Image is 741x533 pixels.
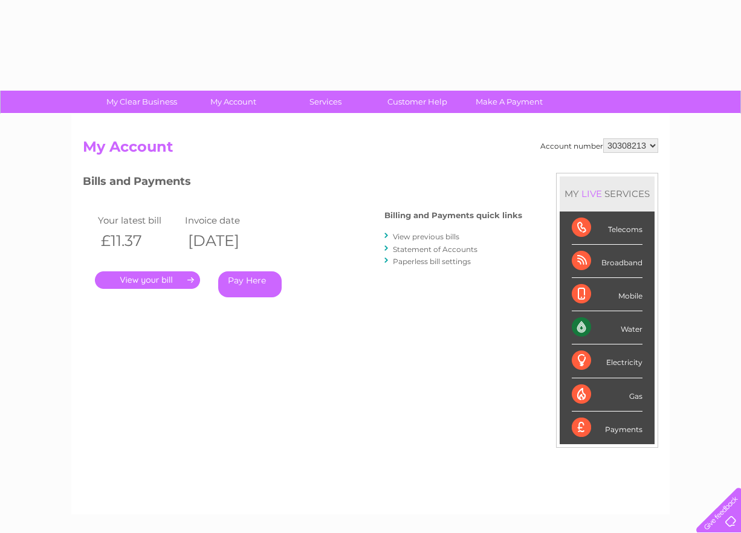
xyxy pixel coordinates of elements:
[540,138,658,153] div: Account number
[92,91,192,113] a: My Clear Business
[384,211,522,220] h4: Billing and Payments quick links
[95,212,182,228] td: Your latest bill
[393,257,471,266] a: Paperless bill settings
[184,91,283,113] a: My Account
[393,232,459,241] a: View previous bills
[393,245,477,254] a: Statement of Accounts
[276,91,375,113] a: Services
[95,228,182,253] th: £11.37
[367,91,467,113] a: Customer Help
[572,311,642,344] div: Water
[560,176,655,211] div: MY SERVICES
[218,271,282,297] a: Pay Here
[83,138,658,161] h2: My Account
[572,212,642,245] div: Telecoms
[579,188,604,199] div: LIVE
[95,271,200,289] a: .
[572,412,642,444] div: Payments
[572,278,642,311] div: Mobile
[572,344,642,378] div: Electricity
[572,378,642,412] div: Gas
[459,91,559,113] a: Make A Payment
[182,212,269,228] td: Invoice date
[83,173,522,194] h3: Bills and Payments
[572,245,642,278] div: Broadband
[182,228,269,253] th: [DATE]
